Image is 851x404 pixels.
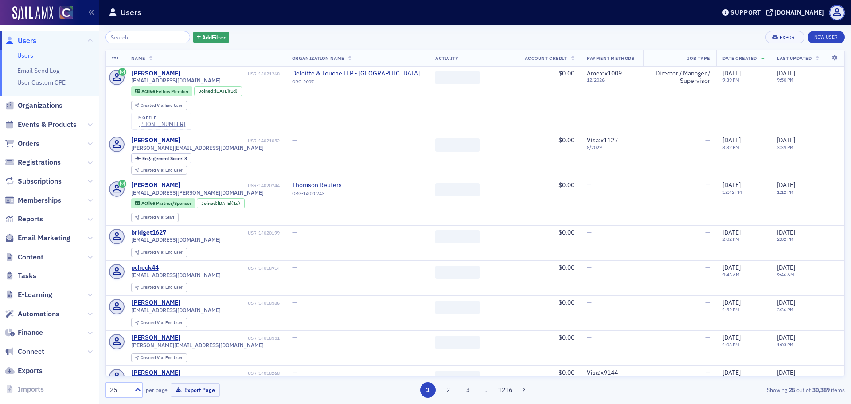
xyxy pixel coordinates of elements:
[18,347,44,357] span: Connect
[687,55,710,61] span: Job Type
[777,306,794,313] time: 3:36 PM
[5,309,59,319] a: Automations
[777,271,794,278] time: 9:46 AM
[131,181,180,189] a: [PERSON_NAME]
[160,265,280,271] div: USR-14018914
[435,138,480,152] span: ‌
[587,333,592,341] span: —
[18,366,43,376] span: Exports
[587,298,592,306] span: —
[587,181,592,189] span: —
[215,88,229,94] span: [DATE]
[141,285,183,290] div: End User
[131,369,180,377] div: [PERSON_NAME]
[777,77,794,83] time: 9:50 PM
[705,263,710,271] span: —
[722,341,739,348] time: 1:03 PM
[558,181,574,189] span: $0.00
[774,8,824,16] div: [DOMAIN_NAME]
[17,78,66,86] a: User Custom CPE
[705,136,710,144] span: —
[722,369,741,377] span: [DATE]
[131,101,187,110] div: Created Via: End User
[146,386,168,394] label: per page
[131,198,195,208] div: Active: Active: Partner/Sponsor
[156,200,191,206] span: Partner/Sponsor
[18,120,77,129] span: Events & Products
[722,181,741,189] span: [DATE]
[5,101,62,110] a: Organizations
[649,70,710,85] div: Director / Manager / Supervisor
[17,51,33,59] a: Users
[131,283,187,292] div: Created Via: End User
[705,369,710,377] span: —
[292,70,420,78] span: Deloitte & Touche LLP - Denver
[722,236,739,242] time: 2:02 PM
[131,189,264,196] span: [EMAIL_ADDRESS][PERSON_NAME][DOMAIN_NAME]
[182,300,280,306] div: USR-14018586
[435,183,480,196] span: ‌
[201,200,218,206] span: Joined :
[193,32,230,43] button: AddFilter
[420,382,436,398] button: 1
[18,177,62,186] span: Subscriptions
[730,8,761,16] div: Support
[18,196,61,205] span: Memberships
[218,200,231,206] span: [DATE]
[131,137,180,145] div: [PERSON_NAME]
[53,6,73,21] a: View Homepage
[435,301,480,314] span: ‌
[59,6,73,20] img: SailAMX
[777,136,795,144] span: [DATE]
[141,167,165,173] span: Created Via :
[722,144,739,150] time: 3:32 PM
[435,336,480,349] span: ‌
[105,31,190,43] input: Search…
[141,284,165,290] span: Created Via :
[141,249,165,255] span: Created Via :
[182,335,280,341] div: USR-14018551
[435,266,480,279] span: ‌
[587,55,634,61] span: Payment Methods
[705,333,710,341] span: —
[811,386,831,394] strong: 30,389
[777,55,812,61] span: Last Updated
[435,55,458,61] span: Activity
[199,88,215,94] span: Joined :
[142,155,184,161] span: Engagement Score :
[829,5,845,20] span: Profile
[558,136,574,144] span: $0.00
[18,384,44,394] span: Imports
[131,70,180,78] div: [PERSON_NAME]
[292,298,297,306] span: —
[766,9,827,16] button: [DOMAIN_NAME]
[5,139,39,149] a: Orders
[5,157,61,167] a: Registrations
[18,214,43,224] span: Reports
[131,299,180,307] a: [PERSON_NAME]
[558,298,574,306] span: $0.00
[131,342,264,349] span: [PERSON_NAME][EMAIL_ADDRESS][DOMAIN_NAME]
[5,347,44,357] a: Connect
[435,71,480,84] span: ‌
[182,138,280,144] div: USR-14021052
[182,183,280,188] div: USR-14020744
[292,263,297,271] span: —
[558,263,574,271] span: $0.00
[171,383,220,397] button: Export Page
[141,321,183,326] div: End User
[292,228,297,236] span: —
[131,77,221,84] span: [EMAIL_ADDRESS][DOMAIN_NAME]
[777,341,794,348] time: 1:03 PM
[440,382,456,398] button: 2
[292,181,373,189] a: Thomson Reuters
[292,55,344,61] span: Organization Name
[131,318,187,327] div: Created Via: End User
[131,229,166,237] div: bridget1627
[18,101,62,110] span: Organizations
[787,386,796,394] strong: 25
[5,177,62,186] a: Subscriptions
[777,181,795,189] span: [DATE]
[5,252,43,262] a: Content
[722,228,741,236] span: [DATE]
